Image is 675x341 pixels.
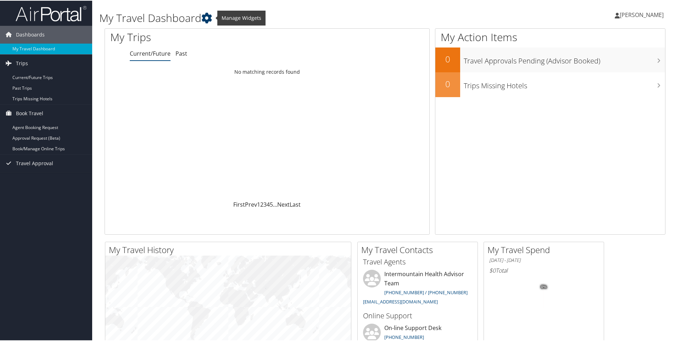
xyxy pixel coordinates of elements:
a: [PHONE_NUMBER] [384,333,424,340]
span: Book Travel [16,104,43,122]
h1: My Trips [110,29,289,44]
a: 0Travel Approvals Pending (Advisor Booked) [435,47,665,72]
h2: 0 [435,52,460,65]
h2: 0 [435,77,460,89]
h2: My Travel Spend [487,243,604,255]
h3: Online Support [363,310,472,320]
a: 3 [263,200,267,208]
span: Trips [16,54,28,72]
h3: Travel Agents [363,256,472,266]
h3: Trips Missing Hotels [464,77,665,90]
td: No matching records found [105,65,429,78]
h2: My Travel Contacts [361,243,478,255]
a: Next [277,200,290,208]
h2: My Travel History [109,243,351,255]
span: $0 [489,266,496,274]
a: First [233,200,245,208]
h6: [DATE] - [DATE] [489,256,598,263]
a: 1 [257,200,260,208]
a: [PERSON_NAME] [615,4,671,25]
img: airportal-logo.png [16,5,87,21]
a: Last [290,200,301,208]
h6: Total [489,266,598,274]
a: 2 [260,200,263,208]
a: [EMAIL_ADDRESS][DOMAIN_NAME] [363,298,438,304]
a: 5 [270,200,273,208]
a: Current/Future [130,49,171,57]
a: [PHONE_NUMBER] / [PHONE_NUMBER] [384,289,468,295]
h1: My Travel Dashboard [99,10,480,25]
span: [PERSON_NAME] [620,10,664,18]
li: Intermountain Health Advisor Team [359,269,476,307]
tspan: 0% [541,284,547,289]
span: … [273,200,277,208]
span: Manage Widgets [217,10,266,25]
a: Prev [245,200,257,208]
span: Dashboards [16,25,45,43]
a: 0Trips Missing Hotels [435,72,665,96]
span: Travel Approval [16,154,53,172]
h1: My Action Items [435,29,665,44]
a: 4 [267,200,270,208]
h3: Travel Approvals Pending (Advisor Booked) [464,52,665,65]
a: Past [175,49,187,57]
